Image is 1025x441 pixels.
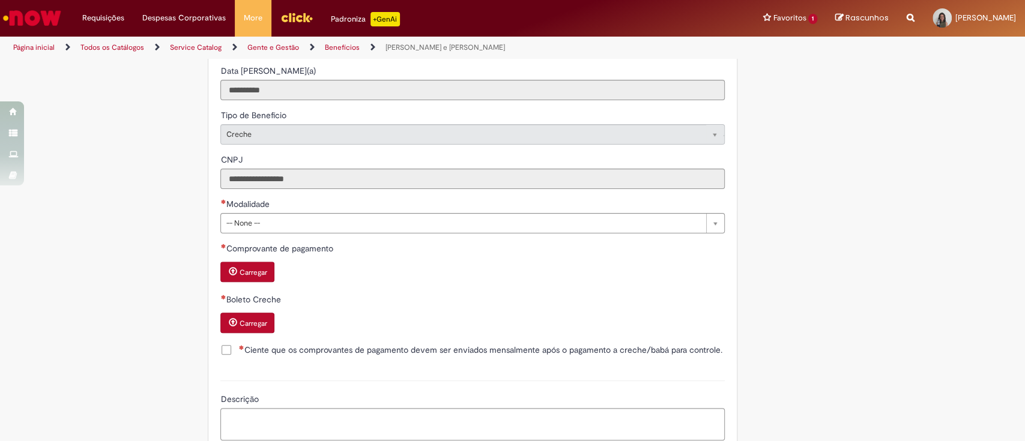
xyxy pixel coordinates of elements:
a: Benefícios [325,43,360,52]
small: Carregar [239,268,267,277]
span: 1 [808,14,817,24]
input: Data Nascimento Filho(a) 16 May 2024 Thursday [220,80,725,100]
span: Despesas Corporativas [142,12,226,24]
a: Rascunhos [835,13,889,24]
span: Somente leitura - Tipo de Benefício [220,110,288,121]
span: Descrição [220,394,261,404]
input: CNPJ [220,169,725,189]
a: Service Catalog [170,43,222,52]
span: Necessários [238,345,244,350]
span: Requisições [82,12,124,24]
p: +GenAi [370,12,400,26]
a: Página inicial [13,43,55,52]
span: Somente leitura - Data Nascimento Filho(a) [220,65,318,76]
small: Carregar [239,319,267,328]
span: More [244,12,262,24]
div: Padroniza [331,12,400,26]
label: Somente leitura - CNPJ [220,154,244,166]
a: Gente e Gestão [247,43,299,52]
span: Rascunhos [845,12,889,23]
span: [PERSON_NAME] [955,13,1016,23]
span: Necessários [220,199,226,204]
span: Somente leitura - CNPJ [220,154,244,165]
textarea: Descrição [220,408,725,440]
span: Modalidade [226,199,271,209]
img: ServiceNow [1,6,63,30]
span: Comprovante de pagamento [226,243,335,254]
label: Somente leitura - Tipo de Benefício [220,109,288,121]
span: Ciente que os comprovantes de pagamento devem ser enviados mensalmente após o pagamento a creche/... [238,344,722,356]
ul: Trilhas de página [9,37,674,59]
span: Necessários [220,295,226,299]
span: Necessários [220,244,226,248]
span: Creche [226,125,700,144]
button: Carregar anexo de Boleto Creche Required [220,313,274,333]
a: Todos os Catálogos [80,43,144,52]
a: [PERSON_NAME] e [PERSON_NAME] [386,43,505,52]
img: click_logo_yellow_360x200.png [280,8,313,26]
button: Carregar anexo de Comprovante de pagamento Required [220,262,274,282]
span: -- None -- [226,214,700,233]
span: Boleto Creche [226,294,283,305]
label: Somente leitura - Data Nascimento Filho(a) [220,65,318,77]
span: Favoritos [773,12,806,24]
